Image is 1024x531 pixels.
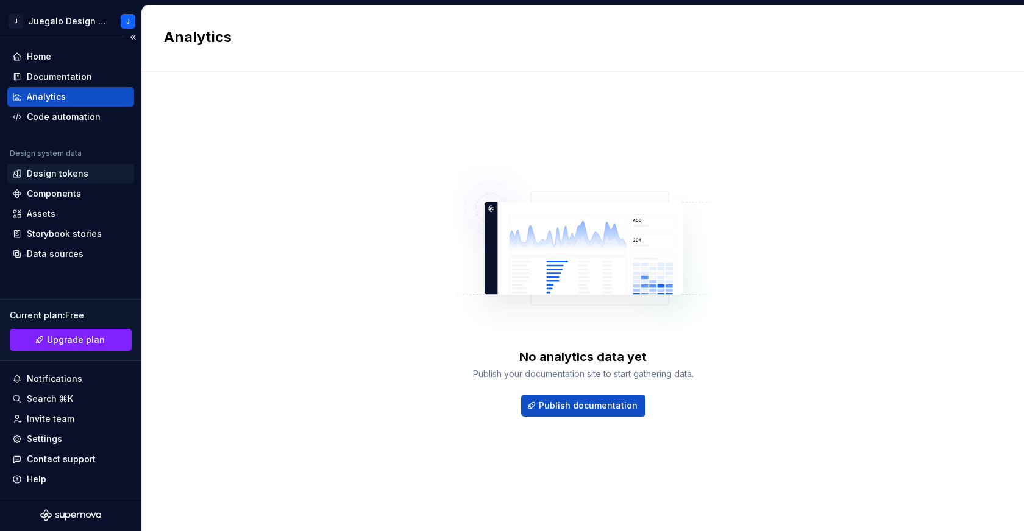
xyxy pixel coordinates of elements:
a: Documentation [7,67,134,86]
button: Search ⌘K [7,389,134,409]
div: Contact support [27,453,96,465]
div: Data sources [27,248,84,260]
button: JJuegalo Design SystemJ [2,8,139,34]
a: Home [7,47,134,66]
button: Help [7,469,134,489]
div: Design tokens [27,167,88,180]
div: Components [27,188,81,200]
a: Storybook stories [7,224,134,244]
div: No analytics data yet [519,348,647,365]
div: Notifications [27,373,82,385]
div: J [126,16,130,26]
button: Publish documentation [521,395,645,417]
a: Upgrade plan [10,329,132,351]
h2: Analytics [164,27,987,47]
button: Contact support [7,449,134,469]
div: J [9,14,23,29]
div: Invite team [27,413,74,425]
span: Publish documentation [539,399,638,412]
div: Assets [27,208,55,220]
div: Current plan : Free [10,309,132,322]
div: Code automation [27,111,101,123]
button: Notifications [7,369,134,389]
a: Code automation [7,107,134,127]
div: Analytics [27,91,66,103]
a: Analytics [7,87,134,107]
div: Home [27,51,51,63]
div: Help [27,473,46,485]
a: Assets [7,204,134,223]
a: Components [7,184,134,203]
div: Storybook stories [27,228,102,240]
div: Search ⌘K [27,393,73,405]
div: Design system data [10,149,82,158]
svg: Supernova Logo [40,509,101,521]
a: Data sources [7,244,134,264]
div: Documentation [27,71,92,83]
div: Juegalo Design System [28,15,106,27]
div: Settings [27,433,62,445]
a: Settings [7,429,134,449]
a: Invite team [7,409,134,429]
a: Design tokens [7,164,134,183]
button: Collapse sidebar [124,29,141,46]
div: Publish your documentation site to start gathering data. [473,368,694,380]
span: Upgrade plan [47,334,105,346]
